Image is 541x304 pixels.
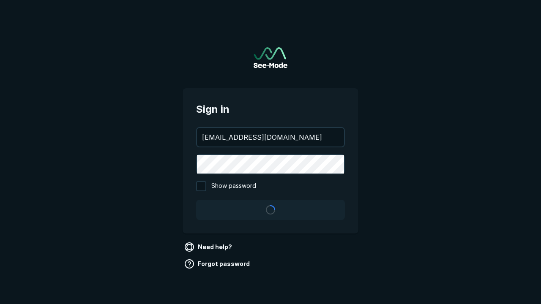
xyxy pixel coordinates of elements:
img: See-Mode Logo [254,47,287,68]
a: Forgot password [183,257,253,271]
a: Go to sign in [254,47,287,68]
a: Need help? [183,240,235,254]
span: Sign in [196,102,345,117]
input: your@email.com [197,128,344,147]
span: Show password [211,181,256,191]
